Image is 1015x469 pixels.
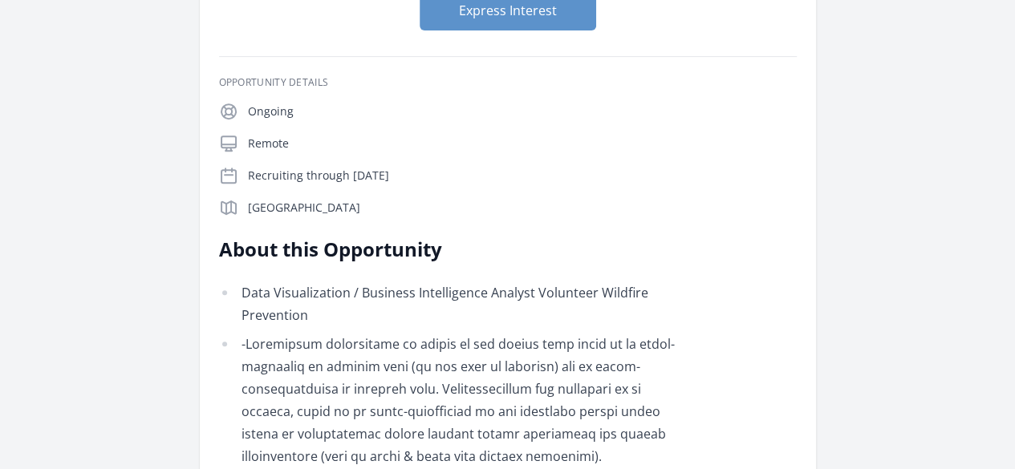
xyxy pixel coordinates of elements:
p: Remote [248,135,797,152]
h3: Opportunity Details [219,76,797,89]
p: [GEOGRAPHIC_DATA] [248,200,797,216]
p: Ongoing [248,103,797,119]
h2: About this Opportunity [219,237,688,262]
span: Data Visualization / Business Intelligence Analyst Volunteer Wildfire Prevention [242,284,648,324]
p: Recruiting through [DATE] [248,168,797,184]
